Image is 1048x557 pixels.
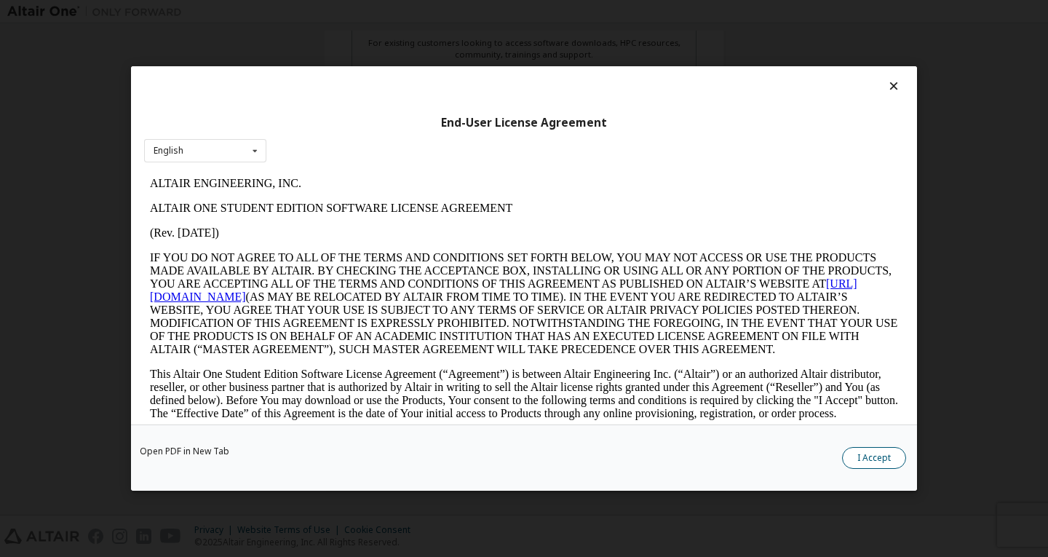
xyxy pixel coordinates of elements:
[6,31,754,44] p: ALTAIR ONE STUDENT EDITION SOFTWARE LICENSE AGREEMENT
[140,447,229,456] a: Open PDF in New Tab
[6,80,754,185] p: IF YOU DO NOT AGREE TO ALL OF THE TERMS AND CONDITIONS SET FORTH BELOW, YOU MAY NOT ACCESS OR USE...
[6,55,754,68] p: (Rev. [DATE])
[144,116,904,130] div: End-User License Agreement
[6,6,754,19] p: ALTAIR ENGINEERING, INC.
[154,146,183,155] div: English
[6,197,754,249] p: This Altair One Student Edition Software License Agreement (“Agreement”) is between Altair Engine...
[842,447,906,469] button: I Accept
[6,106,713,132] a: [URL][DOMAIN_NAME]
